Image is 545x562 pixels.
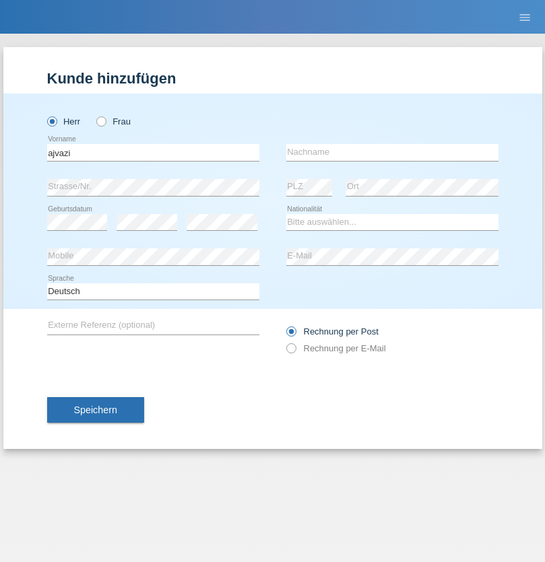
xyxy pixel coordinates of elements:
[47,70,499,87] h1: Kunde hinzufügen
[96,116,131,127] label: Frau
[47,116,81,127] label: Herr
[74,405,117,415] span: Speichern
[96,116,105,125] input: Frau
[518,11,532,24] i: menu
[286,343,386,353] label: Rechnung per E-Mail
[47,116,56,125] input: Herr
[286,343,295,360] input: Rechnung per E-Mail
[286,326,379,337] label: Rechnung per Post
[286,326,295,343] input: Rechnung per Post
[511,13,538,21] a: menu
[47,397,144,423] button: Speichern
